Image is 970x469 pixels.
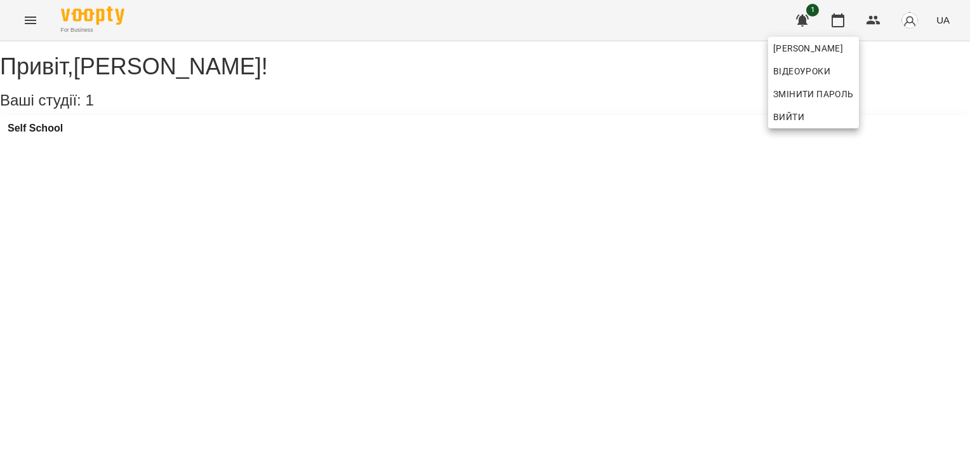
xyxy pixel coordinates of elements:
a: Відеоуроки [768,60,835,83]
a: Змінити пароль [768,83,859,105]
a: [PERSON_NAME] [768,37,859,60]
span: Змінити пароль [773,86,854,102]
span: Відеоуроки [773,64,830,79]
span: [PERSON_NAME] [773,41,854,56]
span: Вийти [773,109,804,125]
button: Вийти [768,105,859,128]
